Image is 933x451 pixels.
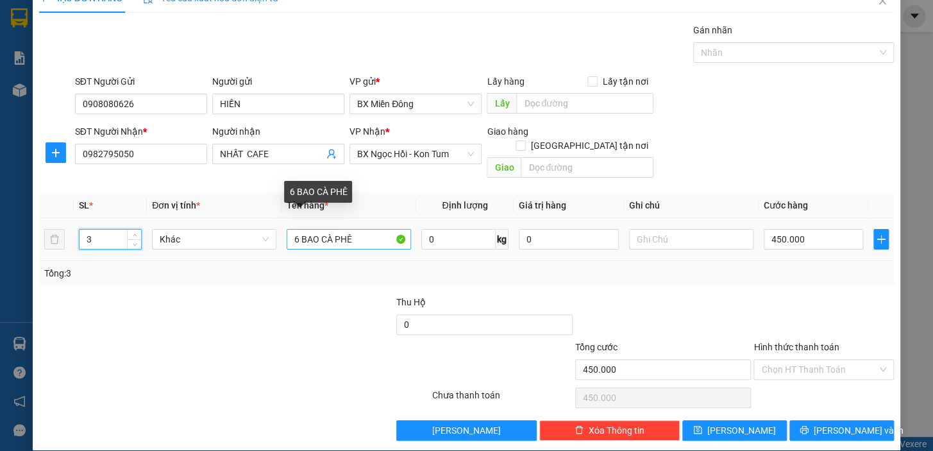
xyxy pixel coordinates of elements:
[171,10,310,31] b: [DOMAIN_NAME]
[432,423,501,438] span: [PERSON_NAME]
[814,423,904,438] span: [PERSON_NAME] và In
[357,94,474,114] span: BX Miền Đông
[753,342,839,352] label: Hình thức thanh toán
[589,423,644,438] span: Xóa Thông tin
[78,30,155,51] b: Tân Anh
[396,297,426,307] span: Thu Hộ
[46,142,66,163] button: plus
[442,200,487,210] span: Định lượng
[682,420,787,441] button: save[PERSON_NAME]
[349,126,385,137] span: VP Nhận
[75,124,207,139] div: SĐT Người Nhận
[396,420,537,441] button: [PERSON_NAME]
[152,200,200,210] span: Đơn vị tính
[44,266,361,280] div: Tổng: 3
[575,342,618,352] span: Tổng cước
[800,425,809,436] span: printer
[349,74,482,89] div: VP gửi
[127,230,141,239] span: Increase Value
[131,232,139,239] span: up
[46,148,65,158] span: plus
[575,425,584,436] span: delete
[326,149,337,159] span: user-add
[874,234,888,244] span: plus
[693,25,732,35] label: Gán nhãn
[160,230,269,249] span: Khác
[67,74,310,155] h2: VP Nhận: BX [PERSON_NAME]
[693,425,702,436] span: save
[431,388,574,411] div: Chưa thanh toán
[212,124,344,139] div: Người nhận
[519,200,566,210] span: Giá trị hàng
[7,10,71,74] img: logo.jpg
[7,74,106,96] h2: BXMD09250725
[487,126,528,137] span: Giao hàng
[487,93,516,114] span: Lấy
[624,193,759,218] th: Ghi chú
[516,93,653,114] input: Dọc đường
[789,420,894,441] button: printer[PERSON_NAME] và In
[79,200,89,210] span: SL
[44,229,65,250] button: delete
[539,420,680,441] button: deleteXóa Thông tin
[598,74,653,89] span: Lấy tận nơi
[127,239,141,249] span: Decrease Value
[487,157,521,178] span: Giao
[764,200,808,210] span: Cước hàng
[212,74,344,89] div: Người gửi
[521,157,653,178] input: Dọc đường
[357,144,474,164] span: BX Ngọc Hồi - Kon Tum
[519,229,619,250] input: 0
[496,229,509,250] span: kg
[287,229,411,250] input: VD: Bàn, Ghế
[131,241,139,248] span: down
[526,139,653,153] span: [GEOGRAPHIC_DATA] tận nơi
[284,181,352,203] div: 6 BAO CÀ PHÊ
[873,229,889,250] button: plus
[707,423,776,438] span: [PERSON_NAME]
[629,229,753,250] input: Ghi Chú
[487,76,524,87] span: Lấy hàng
[75,74,207,89] div: SĐT Người Gửi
